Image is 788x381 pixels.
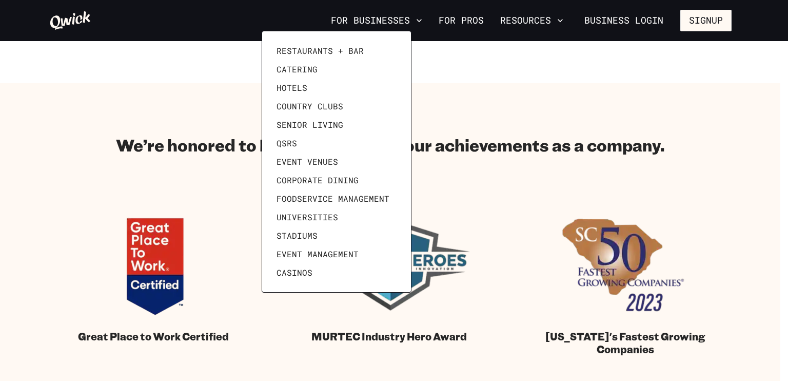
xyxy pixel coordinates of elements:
[277,231,318,241] span: Stadiums
[277,101,343,111] span: Country Clubs
[277,120,343,130] span: Senior Living
[277,138,297,148] span: QSRs
[277,64,318,74] span: Catering
[277,268,312,278] span: Casinos
[277,212,338,222] span: Universities
[277,194,389,204] span: Foodservice Management
[277,175,359,185] span: Corporate Dining
[277,46,364,56] span: Restaurants + Bar
[277,83,307,93] span: Hotels
[277,157,338,167] span: Event Venues
[277,249,359,259] span: Event Management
